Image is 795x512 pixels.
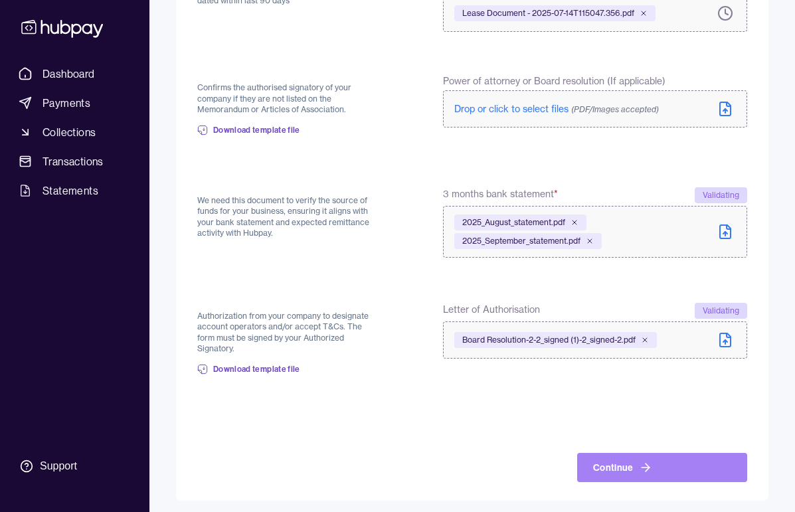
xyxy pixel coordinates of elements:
span: Letter of Authorisation [443,303,540,319]
div: Validating [695,303,747,319]
span: (PDF/Images accepted) [571,104,659,114]
span: 3 months bank statement [443,187,558,203]
button: Continue [577,453,747,482]
span: Power of attorney or Board resolution (If applicable) [443,74,665,88]
span: Statements [43,183,98,199]
span: Download template file [213,125,300,135]
a: Payments [13,91,136,115]
a: Support [13,452,136,480]
span: Board Resolution-2-2_signed (1)-2_signed-2.pdf [462,335,636,345]
a: Statements [13,179,136,203]
a: Collections [13,120,136,144]
span: Payments [43,95,90,111]
p: We need this document to verify the source of funds for your business, ensuring it aligns with yo... [197,195,379,239]
span: Collections [43,124,96,140]
a: Transactions [13,149,136,173]
p: Authorization from your company to designate account operators and/or accept T&Cs. The form must ... [197,311,379,355]
span: Download template file [213,364,300,375]
div: Support [40,459,77,473]
span: Transactions [43,153,104,169]
span: 2025_September_statement.pdf [462,236,580,246]
a: Download template file [197,116,300,145]
p: Confirms the authorised signatory of your company if they are not listed on the Memorandum or Art... [197,82,379,116]
div: Validating [695,187,747,203]
span: Drop or click to select files [454,103,659,115]
span: Lease Document - 2025-07-14T115047.356.pdf [462,8,634,19]
span: Dashboard [43,66,95,82]
a: Download template file [197,355,300,384]
span: 2025_August_statement.pdf [462,217,565,228]
a: Dashboard [13,62,136,86]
